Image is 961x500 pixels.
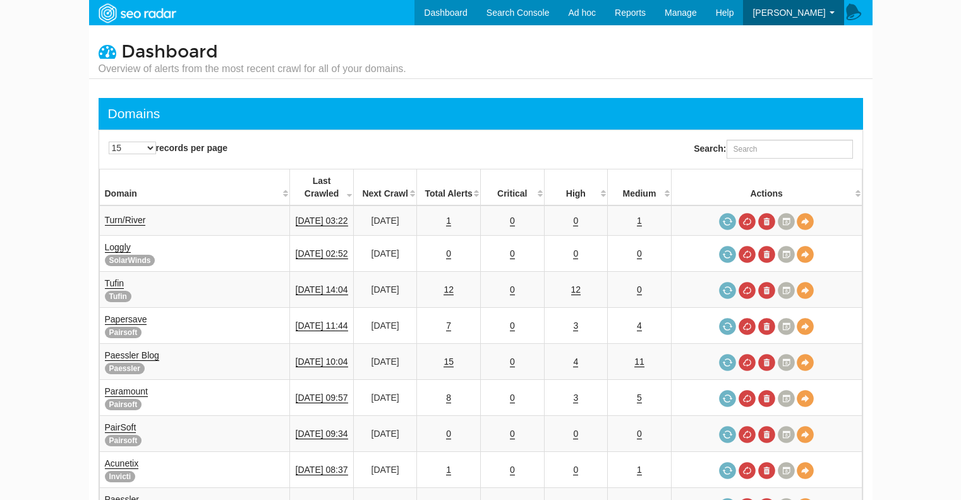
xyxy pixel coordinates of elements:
[105,471,136,482] span: Invicti
[105,314,147,325] a: Papersave
[510,465,515,475] a: 0
[739,354,756,371] a: Cancel in-progress audit
[510,248,515,259] a: 0
[719,426,736,443] a: Request a crawl
[99,62,406,76] small: Overview of alerts from the most recent crawl for all of your domains.
[296,429,348,439] a: [DATE] 09:34
[797,390,814,407] a: View Domain Overview
[778,246,795,263] a: Crawl History
[778,462,795,479] a: Crawl History
[105,399,142,410] span: Pairsoft
[353,169,417,206] th: Next Crawl: activate to sort column descending
[637,429,642,439] a: 0
[719,462,736,479] a: Request a crawl
[739,246,756,263] a: Cancel in-progress audit
[778,426,795,443] a: Crawl History
[487,8,550,18] span: Search Console
[739,282,756,299] a: Cancel in-progress audit
[94,2,181,25] img: SEORadar
[353,416,417,452] td: [DATE]
[290,169,354,206] th: Last Crawled: activate to sort column ascending
[417,169,481,206] th: Total Alerts: activate to sort column descending
[758,462,775,479] a: Delete most recent audit
[719,282,736,299] a: Request a crawl
[510,284,515,295] a: 0
[573,357,578,367] a: 4
[510,216,515,226] a: 0
[568,8,596,18] span: Ad hoc
[105,363,145,374] span: Paessler
[353,236,417,272] td: [DATE]
[296,216,348,226] a: [DATE] 03:22
[353,272,417,308] td: [DATE]
[510,393,515,403] a: 0
[573,393,578,403] a: 3
[296,357,348,367] a: [DATE] 10:04
[544,169,608,206] th: High: activate to sort column descending
[634,357,644,367] a: 11
[446,320,451,331] a: 7
[637,393,642,403] a: 5
[739,318,756,335] a: Cancel in-progress audit
[778,318,795,335] a: Crawl History
[719,246,736,263] a: Request a crawl
[105,291,131,302] span: Tufin
[105,255,155,266] span: SolarWinds
[727,140,853,159] input: Search:
[446,429,451,439] a: 0
[719,390,736,407] a: Request a crawl
[296,320,348,331] a: [DATE] 11:44
[105,350,159,361] a: Paessler Blog
[446,216,451,226] a: 1
[105,386,148,397] a: Paramount
[480,169,544,206] th: Critical: activate to sort column descending
[510,357,515,367] a: 0
[758,426,775,443] a: Delete most recent audit
[739,213,756,230] a: Cancel in-progress audit
[105,435,142,446] span: Pairsoft
[778,390,795,407] a: Crawl History
[353,344,417,380] td: [DATE]
[694,140,852,159] label: Search:
[719,318,736,335] a: Request a crawl
[797,354,814,371] a: View Domain Overview
[510,320,515,331] a: 0
[446,393,451,403] a: 8
[758,282,775,299] a: Delete most recent audit
[573,248,578,259] a: 0
[778,354,795,371] a: Crawl History
[719,354,736,371] a: Request a crawl
[716,8,734,18] span: Help
[637,248,642,259] a: 0
[571,284,581,295] a: 12
[121,41,218,63] span: Dashboard
[758,318,775,335] a: Delete most recent audit
[99,42,116,60] i: 
[573,320,578,331] a: 3
[752,8,825,18] span: [PERSON_NAME]
[444,357,454,367] a: 15
[444,284,454,295] a: 12
[719,213,736,230] a: Request a crawl
[637,216,642,226] a: 1
[573,429,578,439] a: 0
[739,426,756,443] a: Cancel in-progress audit
[573,465,578,475] a: 0
[109,142,156,154] select: records per page
[778,282,795,299] a: Crawl History
[797,462,814,479] a: View Domain Overview
[665,8,697,18] span: Manage
[797,318,814,335] a: View Domain Overview
[615,8,646,18] span: Reports
[797,426,814,443] a: View Domain Overview
[353,205,417,236] td: [DATE]
[353,308,417,344] td: [DATE]
[105,422,136,433] a: PairSoft
[296,465,348,475] a: [DATE] 08:37
[296,248,348,259] a: [DATE] 02:52
[109,142,228,154] label: records per page
[510,429,515,439] a: 0
[105,242,131,253] a: Loggly
[105,458,139,469] a: Acunetix
[608,169,672,206] th: Medium: activate to sort column descending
